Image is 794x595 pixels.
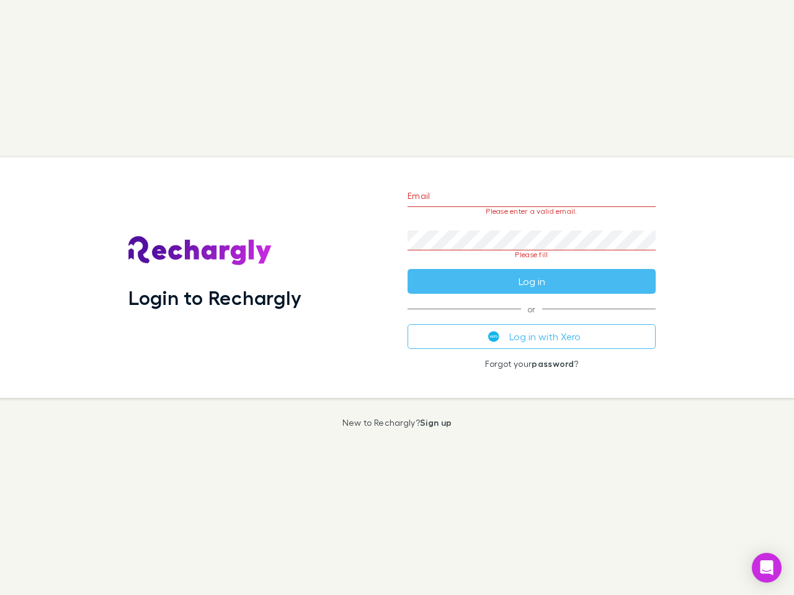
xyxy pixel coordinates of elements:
p: New to Rechargly? [342,418,452,428]
h1: Login to Rechargly [128,286,301,309]
button: Log in [408,269,656,294]
a: password [532,358,574,369]
button: Log in with Xero [408,324,656,349]
p: Please fill [408,250,656,259]
div: Open Intercom Messenger [752,553,782,583]
img: Xero's logo [488,331,499,342]
p: Please enter a valid email. [408,207,656,216]
a: Sign up [420,417,452,428]
img: Rechargly's Logo [128,236,272,266]
p: Forgot your ? [408,359,656,369]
